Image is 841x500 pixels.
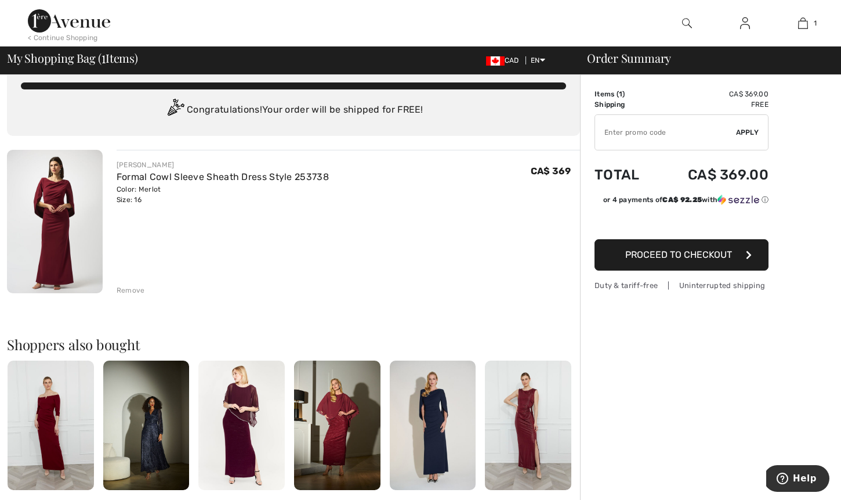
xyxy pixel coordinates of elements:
a: 1 [774,16,831,30]
img: Sezzle [717,195,759,205]
span: 1 [619,90,622,98]
div: < Continue Shopping [28,33,98,43]
div: Order Summary [573,52,834,64]
span: CA$ 92.25 [662,196,702,204]
td: Free [657,99,768,110]
img: Maxi Sheath Ruched Dress Style 253739 [294,361,380,490]
span: 1 [814,18,817,28]
td: CA$ 369.00 [657,89,768,99]
span: 1 [101,49,106,64]
span: My Shopping Bag ( Items) [7,52,138,64]
a: Formal Cowl Sleeve Sheath Dress Style 253738 [117,171,329,182]
div: Duty & tariff-free | Uninterrupted shipping [594,280,768,291]
span: CA$ 369 [531,166,571,177]
div: Remove [117,285,145,296]
img: Formal Cowl Sleeve Sheath Dress Style 253738 [390,361,476,490]
td: CA$ 369.00 [657,155,768,195]
button: Proceed to Checkout [594,239,768,271]
td: Shipping [594,99,657,110]
div: or 4 payments ofCA$ 92.25withSezzle Click to learn more about Sezzle [594,195,768,209]
img: My Info [740,16,750,30]
img: Congratulation2.svg [164,99,187,122]
span: EN [531,56,545,64]
div: Color: Merlot Size: 16 [117,184,329,205]
img: Formal Maxi Wrap Dress Style 253780 [103,361,190,490]
div: or 4 payments of with [603,195,768,205]
img: Formal Cowl Sleeve Sheath Dress Style 253738 [7,150,103,293]
img: search the website [682,16,692,30]
iframe: PayPal-paypal [594,209,768,235]
td: Total [594,155,657,195]
h2: Shoppers also bought [7,337,580,351]
div: [PERSON_NAME] [117,160,329,170]
span: Proceed to Checkout [625,249,732,260]
span: Apply [736,127,759,138]
img: Floor-Length Sheath Dress with Slit Style 179257 [198,361,285,490]
img: Maxi Bodycon Dress Style 259323 [485,361,571,490]
img: Off-Shoulder Maxi Bodycon Dress Style 259317 [8,361,94,490]
img: 1ère Avenue [28,9,110,33]
input: Promo code [595,115,736,150]
td: Items ( ) [594,89,657,99]
img: My Bag [798,16,808,30]
iframe: Opens a widget where you can find more information [766,465,829,494]
a: Sign In [731,16,759,31]
span: CAD [486,56,524,64]
img: Canadian Dollar [486,56,505,66]
div: Congratulations! Your order will be shipped for FREE! [21,99,566,122]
